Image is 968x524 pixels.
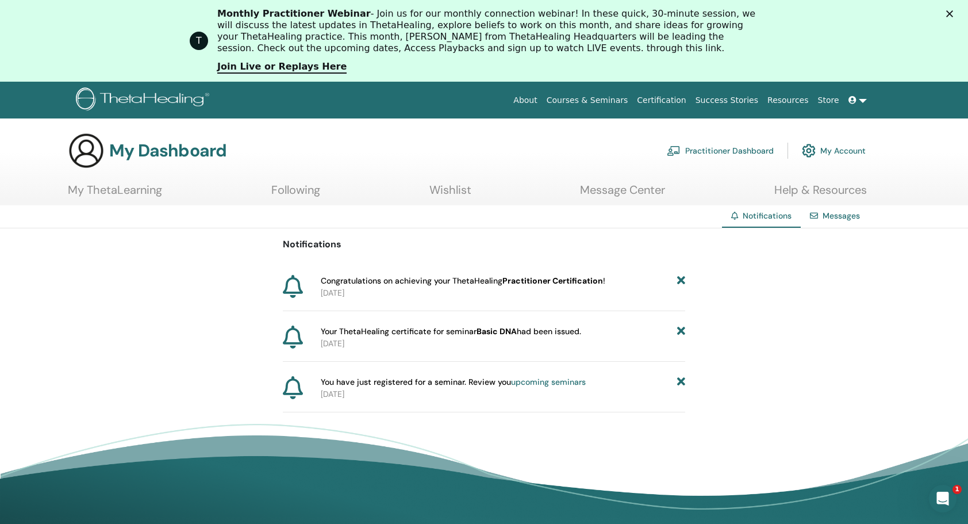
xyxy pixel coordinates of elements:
[217,8,371,19] b: Monthly Practitioner Webinar
[542,90,633,111] a: Courses & Seminars
[321,275,605,287] span: Congratulations on achieving your ThetaHealing !
[929,485,957,512] iframe: Intercom live chat
[952,485,962,494] span: 1
[321,287,685,299] p: [DATE]
[321,376,586,388] span: You have just registered for a seminar. Review you
[217,8,760,54] div: - Join us for our monthly connection webinar! In these quick, 30-minute session, we will discuss ...
[632,90,690,111] a: Certification
[68,183,162,205] a: My ThetaLearning
[743,211,792,221] span: Notifications
[823,211,860,221] a: Messages
[667,146,681,156] img: chalkboard-teacher.svg
[502,276,603,286] b: Practitioner Certification
[283,238,685,251] p: Notifications
[511,377,586,387] a: upcoming seminars
[109,140,226,161] h3: My Dashboard
[271,183,320,205] a: Following
[190,32,208,50] div: Profile image for ThetaHealing
[321,338,685,350] p: [DATE]
[217,61,347,74] a: Join Live or Replays Here
[667,138,774,163] a: Practitioner Dashboard
[68,132,105,169] img: generic-user-icon.jpg
[321,388,685,400] p: [DATE]
[802,141,816,160] img: cog.svg
[321,326,581,338] span: Your ThetaHealing certificate for seminar had been issued.
[774,183,867,205] a: Help & Resources
[691,90,763,111] a: Success Stories
[429,183,471,205] a: Wishlist
[813,90,844,111] a: Store
[509,90,541,111] a: About
[946,10,958,17] div: Close
[580,183,665,205] a: Message Center
[76,87,213,113] img: logo.png
[763,90,813,111] a: Resources
[477,326,517,336] b: Basic DNA
[802,138,866,163] a: My Account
